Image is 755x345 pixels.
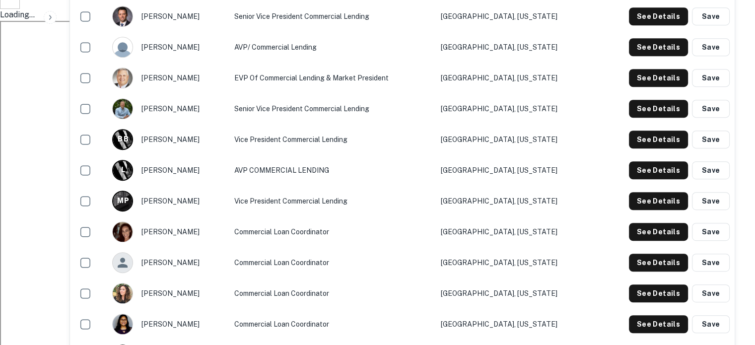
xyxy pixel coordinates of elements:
[692,38,730,56] button: Save
[436,186,595,216] td: [GEOGRAPHIC_DATA], [US_STATE]
[117,196,129,206] p: M P
[229,247,436,278] td: Commercial Loan Coordinator
[629,192,688,210] button: See Details
[229,216,436,247] td: Commercial Loan Coordinator
[692,254,730,272] button: Save
[705,266,755,313] iframe: Chat Widget
[229,93,436,124] td: Senior Vice President Commercial Lending
[692,69,730,87] button: Save
[629,100,688,118] button: See Details
[629,315,688,333] button: See Details
[436,1,595,32] td: [GEOGRAPHIC_DATA], [US_STATE]
[692,223,730,241] button: Save
[112,314,224,335] div: [PERSON_NAME]
[112,37,224,58] div: [PERSON_NAME]
[112,252,224,273] div: [PERSON_NAME]
[436,278,595,309] td: [GEOGRAPHIC_DATA], [US_STATE]
[229,1,436,32] td: Senior Vice President Commercial Lending
[629,161,688,179] button: See Details
[629,69,688,87] button: See Details
[436,247,595,278] td: [GEOGRAPHIC_DATA], [US_STATE]
[436,93,595,124] td: [GEOGRAPHIC_DATA], [US_STATE]
[113,283,133,303] img: 1711422464650
[692,315,730,333] button: Save
[113,99,133,119] img: 1645801968607
[113,37,133,57] img: 9c8pery4andzj6ohjkjp54ma2
[112,68,224,88] div: [PERSON_NAME]
[112,98,224,119] div: [PERSON_NAME]
[113,68,133,88] img: 1629662756708
[436,155,595,186] td: [GEOGRAPHIC_DATA], [US_STATE]
[629,284,688,302] button: See Details
[692,7,730,25] button: Save
[112,6,224,27] div: [PERSON_NAME]
[121,165,125,175] p: L
[692,100,730,118] button: Save
[112,129,224,150] div: [PERSON_NAME]
[113,6,133,26] img: 1567631863013
[436,63,595,93] td: [GEOGRAPHIC_DATA], [US_STATE]
[629,223,688,241] button: See Details
[112,221,224,242] div: [PERSON_NAME]
[229,32,436,63] td: AVP/ Commercial lending
[229,63,436,93] td: EVP of Commercial Lending & Market President
[436,32,595,63] td: [GEOGRAPHIC_DATA], [US_STATE]
[113,222,133,242] img: 1566673766997
[629,131,688,148] button: See Details
[629,254,688,272] button: See Details
[229,186,436,216] td: Vice President Commercial Lending
[113,314,133,334] img: 1679430323999
[692,161,730,179] button: Save
[436,216,595,247] td: [GEOGRAPHIC_DATA], [US_STATE]
[229,278,436,309] td: Commercial Loan Coordinator
[692,284,730,302] button: Save
[112,283,224,304] div: [PERSON_NAME]
[229,155,436,186] td: AVP COMMERCIAL LENDING
[118,134,128,144] p: B B
[112,160,224,181] div: [PERSON_NAME]
[436,124,595,155] td: [GEOGRAPHIC_DATA], [US_STATE]
[112,191,224,211] div: [PERSON_NAME]
[629,7,688,25] button: See Details
[229,309,436,340] td: Commercial Loan Coordinator
[629,38,688,56] button: See Details
[229,124,436,155] td: Vice President Commercial Lending
[692,192,730,210] button: Save
[692,131,730,148] button: Save
[436,309,595,340] td: [GEOGRAPHIC_DATA], [US_STATE]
